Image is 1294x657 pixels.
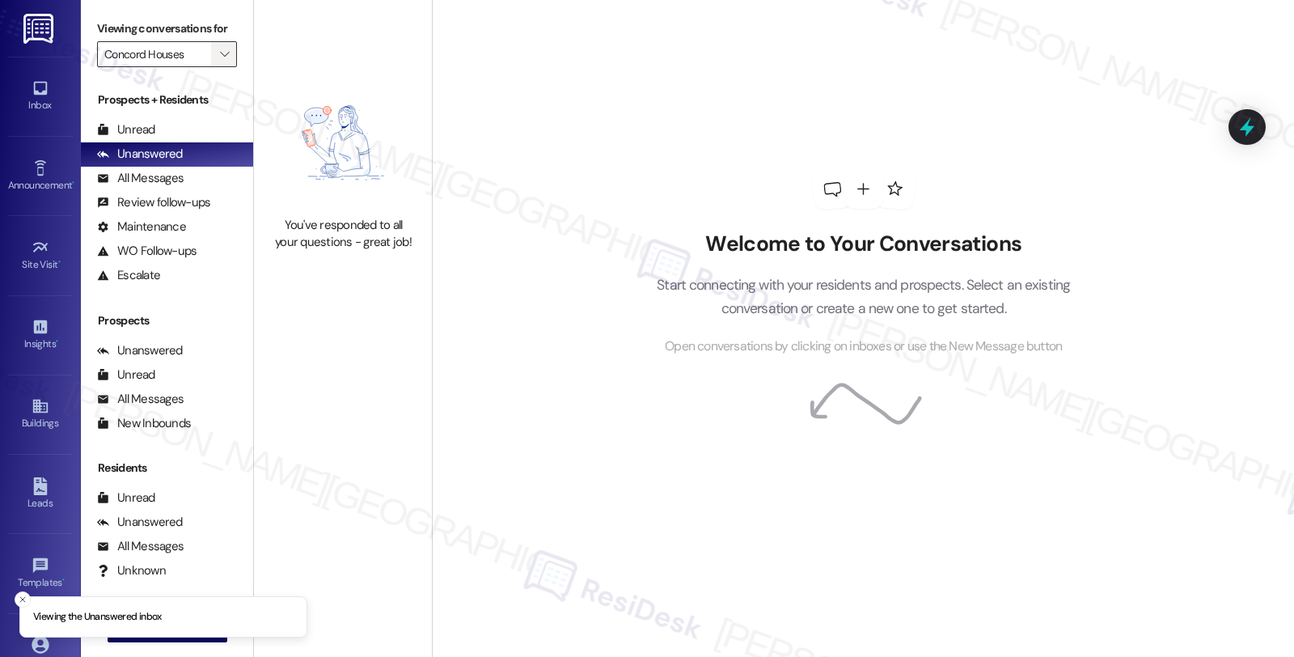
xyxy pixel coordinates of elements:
img: empty-state [272,77,414,208]
div: Prospects [81,312,253,329]
h2: Welcome to Your Conversations [632,231,1095,257]
span: Open conversations by clicking on inboxes or use the New Message button [665,337,1062,357]
div: WO Follow-ups [97,243,197,260]
div: All Messages [97,170,184,187]
p: Viewing the Unanswered inbox [33,610,162,625]
a: Leads [8,473,73,516]
button: Close toast [15,591,31,608]
div: Unanswered [97,146,183,163]
a: Inbox [8,74,73,118]
div: Escalate [97,267,160,284]
div: Unknown [97,562,166,579]
a: Insights • [8,313,73,357]
div: Unread [97,490,155,507]
a: Templates • [8,552,73,596]
div: All Messages [97,538,184,555]
div: You've responded to all your questions - great job! [272,217,414,252]
div: Residents [81,460,253,477]
div: Review follow-ups [97,194,210,211]
div: Unanswered [97,514,183,531]
div: New Inbounds [97,415,191,432]
a: Buildings [8,392,73,436]
div: All Messages [97,391,184,408]
input: All communities [104,41,211,67]
span: • [72,177,74,189]
div: Unread [97,367,155,384]
div: Unanswered [97,342,183,359]
span: • [58,256,61,268]
div: Unread [97,121,155,138]
div: Maintenance [97,218,186,235]
img: ResiDesk Logo [23,14,57,44]
div: Prospects + Residents [81,91,253,108]
label: Viewing conversations for [97,16,237,41]
span: • [56,336,58,347]
i:  [220,48,229,61]
p: Start connecting with your residents and prospects. Select an existing conversation or create a n... [632,273,1095,320]
a: Site Visit • [8,234,73,278]
span: • [62,574,65,586]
